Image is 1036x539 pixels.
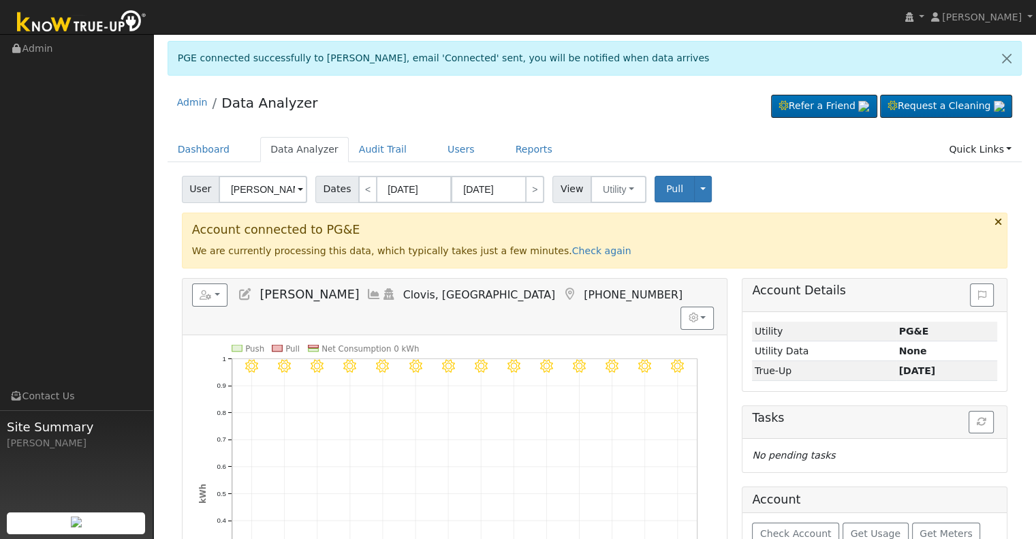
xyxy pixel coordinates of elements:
[409,359,422,372] i: 8/02 - Clear
[168,137,240,162] a: Dashboard
[880,95,1012,118] a: Request a Cleaning
[10,7,153,38] img: Know True-Up
[851,528,900,539] span: Get Usage
[366,288,381,301] a: Multi-Series Graph
[222,354,225,362] text: 1
[969,411,994,434] button: Refresh
[217,489,226,497] text: 0.5
[437,137,485,162] a: Users
[655,176,695,202] button: Pull
[311,359,324,372] i: 7/30 - Clear
[285,343,300,353] text: Pull
[994,101,1005,112] img: retrieve
[752,283,997,298] h5: Account Details
[168,41,1022,76] div: PGE connected successfully to [PERSON_NAME], email 'Connected' sent, you will be notified when da...
[7,436,146,450] div: [PERSON_NAME]
[671,359,684,372] i: 8/10 - Clear
[752,322,896,341] td: Utility
[315,176,359,203] span: Dates
[666,183,683,194] span: Pull
[403,288,556,301] span: Clovis, [GEOGRAPHIC_DATA]
[970,283,994,307] button: Issue History
[71,517,82,527] img: retrieve
[898,326,928,337] strong: ID: 17162659, authorized: 08/11/25
[752,341,896,361] td: Utility Data
[198,484,207,504] text: kWh
[562,288,577,301] a: Map
[217,435,226,443] text: 0.7
[858,101,869,112] img: retrieve
[474,359,487,372] i: 8/04 - Clear
[217,517,226,524] text: 0.4
[7,418,146,436] span: Site Summary
[752,411,997,425] h5: Tasks
[381,288,396,301] a: Login As (last Never)
[606,359,618,372] i: 8/08 - Clear
[525,176,544,203] a: >
[992,42,1021,75] a: Close
[217,463,226,470] text: 0.6
[939,137,1022,162] a: Quick Links
[942,12,1022,22] span: [PERSON_NAME]
[898,365,935,376] strong: [DATE]
[507,359,520,372] i: 8/05 - Clear
[192,223,998,237] h3: Account connected to PG&E
[552,176,591,203] span: View
[441,359,454,372] i: 8/03 - Clear
[245,359,258,372] i: 7/28 - Clear
[771,95,877,118] a: Refer a Friend
[591,176,646,203] button: Utility
[182,176,219,203] span: User
[278,359,291,372] i: 7/29 - Clear
[238,288,253,301] a: Edit User (30231)
[505,137,563,162] a: Reports
[219,176,307,203] input: Select a User
[217,382,226,389] text: 0.9
[376,359,389,372] i: 8/01 - Clear
[752,493,800,506] h5: Account
[260,137,349,162] a: Data Analyzer
[349,137,417,162] a: Audit Trail
[898,345,926,356] strong: None
[752,450,835,461] i: No pending tasks
[573,359,586,372] i: 8/07 - Clear
[177,97,208,108] a: Admin
[638,359,651,372] i: 8/09 - Clear
[760,528,832,539] span: Check Account
[343,359,356,372] i: 7/31 - Clear
[358,176,377,203] a: <
[920,528,973,539] span: Get Meters
[260,288,359,301] span: [PERSON_NAME]
[245,343,264,353] text: Push
[217,408,226,416] text: 0.8
[221,95,317,111] a: Data Analyzer
[540,359,553,372] i: 8/06 - Clear
[182,213,1008,268] div: We are currently processing this data, which typically takes just a few minutes.
[584,288,682,301] span: [PHONE_NUMBER]
[752,361,896,381] td: True-Up
[321,343,419,353] text: Net Consumption 0 kWh
[572,245,631,256] a: Check again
